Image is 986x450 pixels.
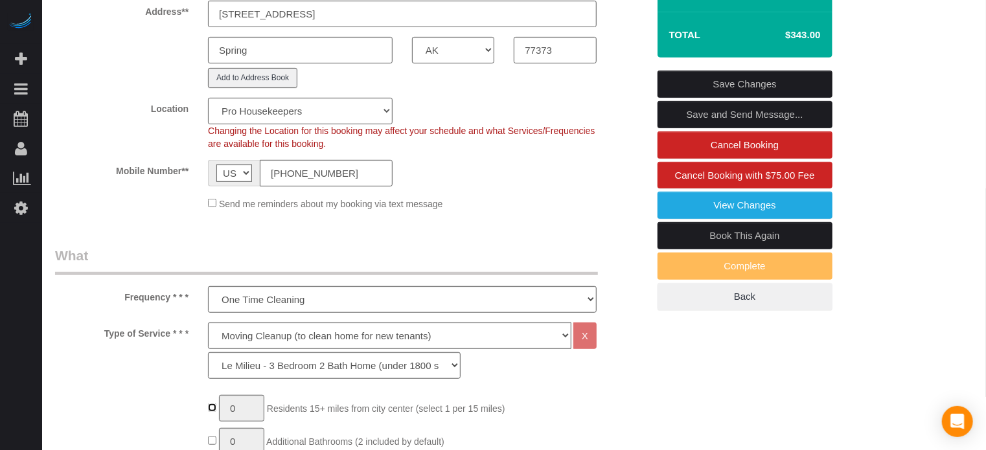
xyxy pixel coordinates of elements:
[45,322,198,340] label: Type of Service * * *
[675,170,815,181] span: Cancel Booking with $75.00 Fee
[658,131,832,159] a: Cancel Booking
[55,246,598,275] legend: What
[45,286,198,304] label: Frequency * * *
[208,68,297,88] button: Add to Address Book
[260,160,393,186] input: Mobile Number**
[266,436,444,447] span: Additional Bathrooms (2 included by default)
[8,13,34,31] img: Automaid Logo
[658,192,832,219] a: View Changes
[669,29,701,40] strong: Total
[219,199,443,209] span: Send me reminders about my booking via text message
[45,160,198,177] label: Mobile Number**
[45,98,198,115] label: Location
[658,71,832,98] a: Save Changes
[658,101,832,128] a: Save and Send Message...
[658,222,832,249] a: Book This Again
[267,403,505,414] span: Residents 15+ miles from city center (select 1 per 15 miles)
[658,283,832,310] a: Back
[746,30,820,41] h4: $343.00
[658,162,832,189] a: Cancel Booking with $75.00 Fee
[942,406,973,437] div: Open Intercom Messenger
[514,37,596,63] input: Zip Code**
[208,126,595,149] span: Changing the Location for this booking may affect your schedule and what Services/Frequencies are...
